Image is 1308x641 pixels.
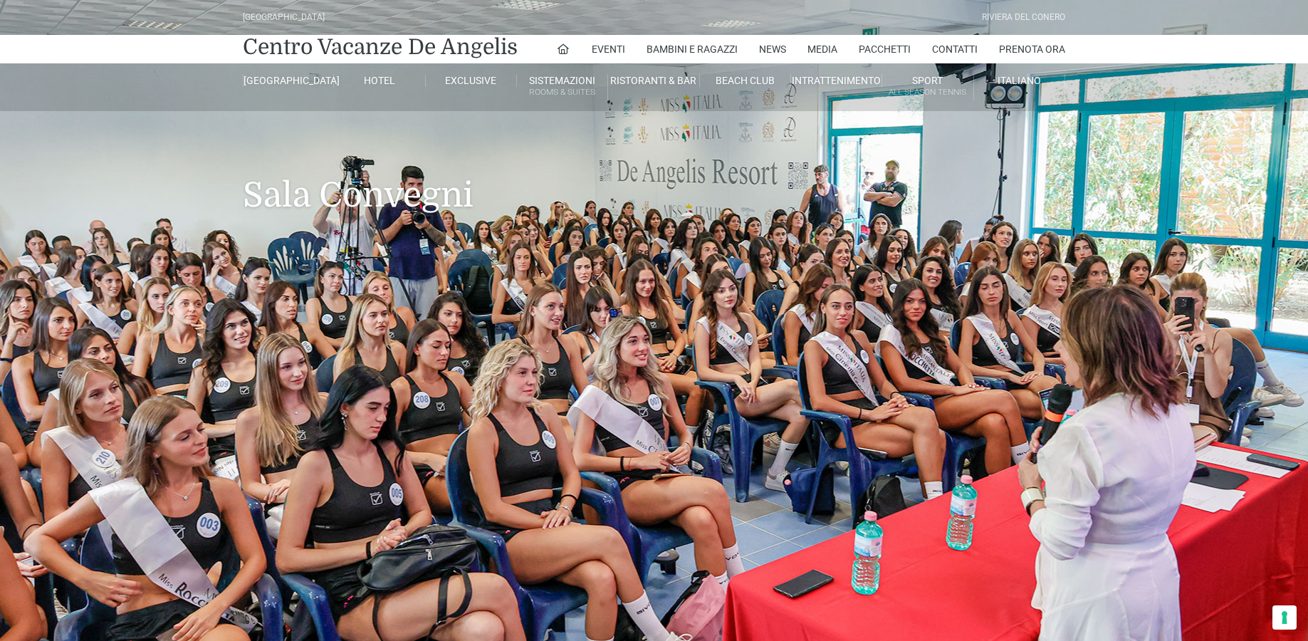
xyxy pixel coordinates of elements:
a: Ristoranti & Bar [608,74,699,87]
button: Le tue preferenze relative al consenso per le tecnologie di tracciamento [1272,605,1297,630]
a: Beach Club [700,74,791,87]
a: Contatti [932,35,978,63]
a: Italiano [974,74,1065,87]
a: Eventi [592,35,625,63]
a: Exclusive [426,74,517,87]
small: Rooms & Suites [517,85,607,99]
div: Riviera Del Conero [982,11,1065,24]
a: Prenota Ora [999,35,1065,63]
span: Italiano [998,75,1041,86]
h1: Sala Convegni [243,111,1065,236]
a: Media [807,35,837,63]
a: Pacchetti [859,35,911,63]
a: Centro Vacanze De Angelis [243,33,518,61]
a: [GEOGRAPHIC_DATA] [243,74,334,87]
a: SportAll Season Tennis [882,74,973,100]
a: Intrattenimento [791,74,882,87]
div: [GEOGRAPHIC_DATA] [243,11,325,24]
small: All Season Tennis [882,85,973,99]
a: SistemazioniRooms & Suites [517,74,608,100]
a: Bambini e Ragazzi [647,35,738,63]
a: News [759,35,786,63]
a: Hotel [334,74,425,87]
